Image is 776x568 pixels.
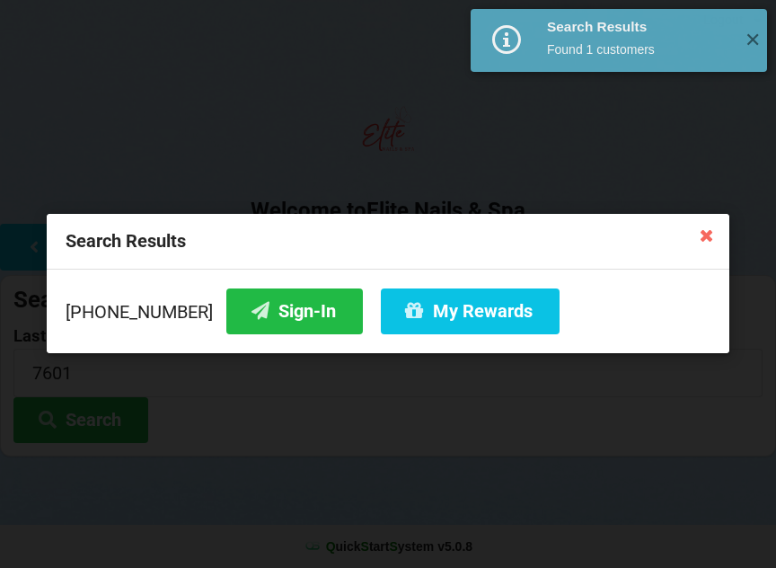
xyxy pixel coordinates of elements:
[381,288,560,334] button: My Rewards
[47,214,729,270] div: Search Results
[66,288,710,334] div: [PHONE_NUMBER]
[547,40,731,58] div: Found 1 customers
[547,18,731,36] div: Search Results
[226,288,363,334] button: Sign-In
